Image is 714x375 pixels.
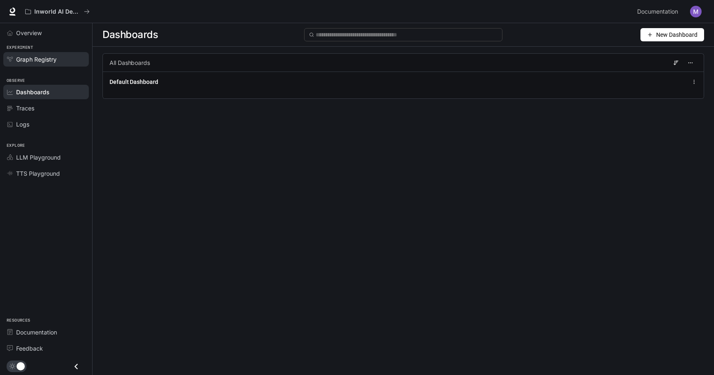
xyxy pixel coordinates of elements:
[16,344,43,353] span: Feedback
[688,3,704,20] button: User avatar
[16,55,57,64] span: Graph Registry
[3,85,89,99] a: Dashboards
[17,361,25,370] span: Dark mode toggle
[3,101,89,115] a: Traces
[3,150,89,165] a: LLM Playground
[3,117,89,131] a: Logs
[16,153,61,162] span: LLM Playground
[3,166,89,181] a: TTS Playground
[690,6,702,17] img: User avatar
[34,8,81,15] p: Inworld AI Demos
[3,26,89,40] a: Overview
[109,59,150,67] span: All Dashboards
[656,30,697,39] span: New Dashboard
[16,328,57,337] span: Documentation
[640,28,704,41] button: New Dashboard
[16,104,34,112] span: Traces
[3,325,89,339] a: Documentation
[102,26,158,43] span: Dashboards
[637,7,678,17] span: Documentation
[16,29,42,37] span: Overview
[16,88,50,96] span: Dashboards
[16,120,29,129] span: Logs
[21,3,93,20] button: All workspaces
[3,52,89,67] a: Graph Registry
[16,169,60,178] span: TTS Playground
[67,358,86,375] button: Close drawer
[109,78,158,86] a: Default Dashboard
[3,341,89,356] a: Feedback
[634,3,684,20] a: Documentation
